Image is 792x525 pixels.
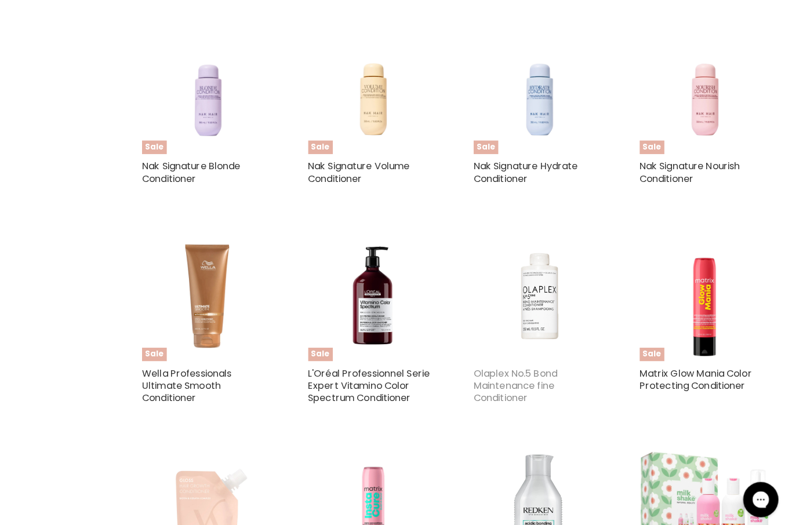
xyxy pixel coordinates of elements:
[311,23,440,152] a: Nak Signature Volume ConditionerSale
[474,361,557,399] a: Olaplex No.5 Bond Maintenance fine Conditioner
[148,157,245,183] a: Nak Signature Blonde Conditioner
[329,227,421,356] img: L'Oréal Professionnel Serie Expert Vitamino Color Spectrum Conditioner
[148,227,277,356] img: Wella Professionals Ultimate Smooth Conditioner
[311,157,412,183] a: Nak Signature Volume Conditioner
[148,342,172,356] span: Sale
[311,138,336,152] span: Sale
[474,23,603,152] a: Nak Signature Hydrate ConditionerSale
[148,138,172,152] span: Sale
[311,342,336,356] span: Sale
[311,227,440,356] a: L'Oréal Professionnel Serie Expert Vitamino Color Spectrum ConditionerSale
[148,227,277,356] a: Wella Professionals Ultimate Smooth ConditionerSale
[161,23,263,152] img: Nak Signature Blonde Conditioner
[324,23,427,152] img: Nak Signature Volume Conditioner
[474,138,499,152] span: Sale
[734,471,780,513] iframe: Gorgias live chat messenger
[148,23,277,152] a: Nak Signature Blonde ConditionerSale
[638,342,662,356] span: Sale
[148,361,236,399] a: Wella Professionals Ultimate Smooth Conditioner
[474,227,603,356] img: Olaplex No.5 Bond Maintenance fine Conditioner
[638,361,749,387] a: Matrix Glow Mania Color Protecting Conditioner
[474,157,577,183] a: Nak Signature Hydrate Conditioner
[638,157,737,183] a: Nak Signature Nourish Conditioner
[651,23,753,152] img: Nak Signature Nourish Conditioner
[638,227,766,356] a: Matrix Glow Mania Color Protecting ConditionerSale
[487,23,590,152] img: Nak Signature Hydrate Conditioner
[638,227,766,356] img: Matrix Glow Mania Color Protecting Conditioner
[638,23,766,152] a: Nak Signature Nourish ConditionerSale
[638,138,662,152] span: Sale
[311,361,431,399] a: L'Oréal Professionnel Serie Expert Vitamino Color Spectrum Conditioner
